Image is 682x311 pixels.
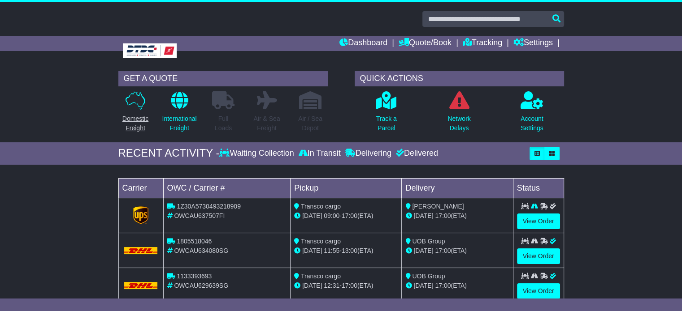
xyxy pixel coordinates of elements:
p: Full Loads [212,114,235,133]
p: Air / Sea Depot [298,114,322,133]
div: - (ETA) [294,281,398,290]
span: [DATE] [413,247,433,254]
span: 1133393693 [177,273,212,280]
a: Track aParcel [376,91,397,138]
span: 12:31 [324,282,339,289]
p: Domestic Freight [122,114,148,133]
span: [DATE] [413,212,433,219]
div: Waiting Collection [219,149,296,158]
span: 13:00 [342,247,357,254]
span: 17:00 [342,282,357,289]
img: DHL.png [124,282,158,289]
span: Transco cargo [301,238,341,245]
div: QUICK ACTIONS [355,71,564,86]
span: [DATE] [302,247,322,254]
span: [PERSON_NAME] [412,203,464,210]
span: UOB Group [412,273,445,280]
a: View Order [517,248,560,264]
a: AccountSettings [520,91,544,138]
p: Network Delays [447,114,470,133]
span: OWCAU634080SG [174,247,228,254]
span: 17:00 [435,282,451,289]
span: Transco cargo [301,273,341,280]
span: 17:00 [435,212,451,219]
span: OWCAU629639SG [174,282,228,289]
p: International Freight [162,114,196,133]
span: 09:00 [324,212,339,219]
img: GetCarrierServiceLogo [133,206,148,224]
span: 17:00 [435,247,451,254]
span: 11:55 [324,247,339,254]
a: Dashboard [339,36,387,51]
div: GET A QUOTE [118,71,328,86]
a: DomesticFreight [122,91,149,138]
div: Delivered [394,149,438,158]
a: NetworkDelays [447,91,471,138]
p: Air & Sea Freight [253,114,280,133]
img: DHL.png [124,247,158,254]
div: - (ETA) [294,211,398,221]
span: [DATE] [413,282,433,289]
span: [DATE] [302,212,322,219]
a: View Order [517,213,560,229]
td: OWC / Carrier # [163,178,291,198]
span: Transco cargo [301,203,341,210]
span: 1805518046 [177,238,212,245]
span: 17:00 [342,212,357,219]
div: RECENT ACTIVITY - [118,147,220,160]
div: - (ETA) [294,246,398,256]
td: Carrier [118,178,163,198]
a: Quote/Book [399,36,452,51]
span: OWCAU637507FI [174,212,225,219]
p: Track a Parcel [376,114,397,133]
td: Pickup [291,178,402,198]
div: (ETA) [405,281,509,290]
span: 1Z30A5730493218909 [177,203,240,210]
a: Settings [513,36,553,51]
a: View Order [517,283,560,299]
a: Tracking [463,36,502,51]
div: (ETA) [405,246,509,256]
p: Account Settings [521,114,543,133]
td: Delivery [402,178,513,198]
span: [DATE] [302,282,322,289]
td: Status [513,178,564,198]
span: UOB Group [412,238,445,245]
div: In Transit [296,149,343,158]
a: InternationalFreight [161,91,197,138]
div: (ETA) [405,211,509,221]
div: Delivering [343,149,394,158]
